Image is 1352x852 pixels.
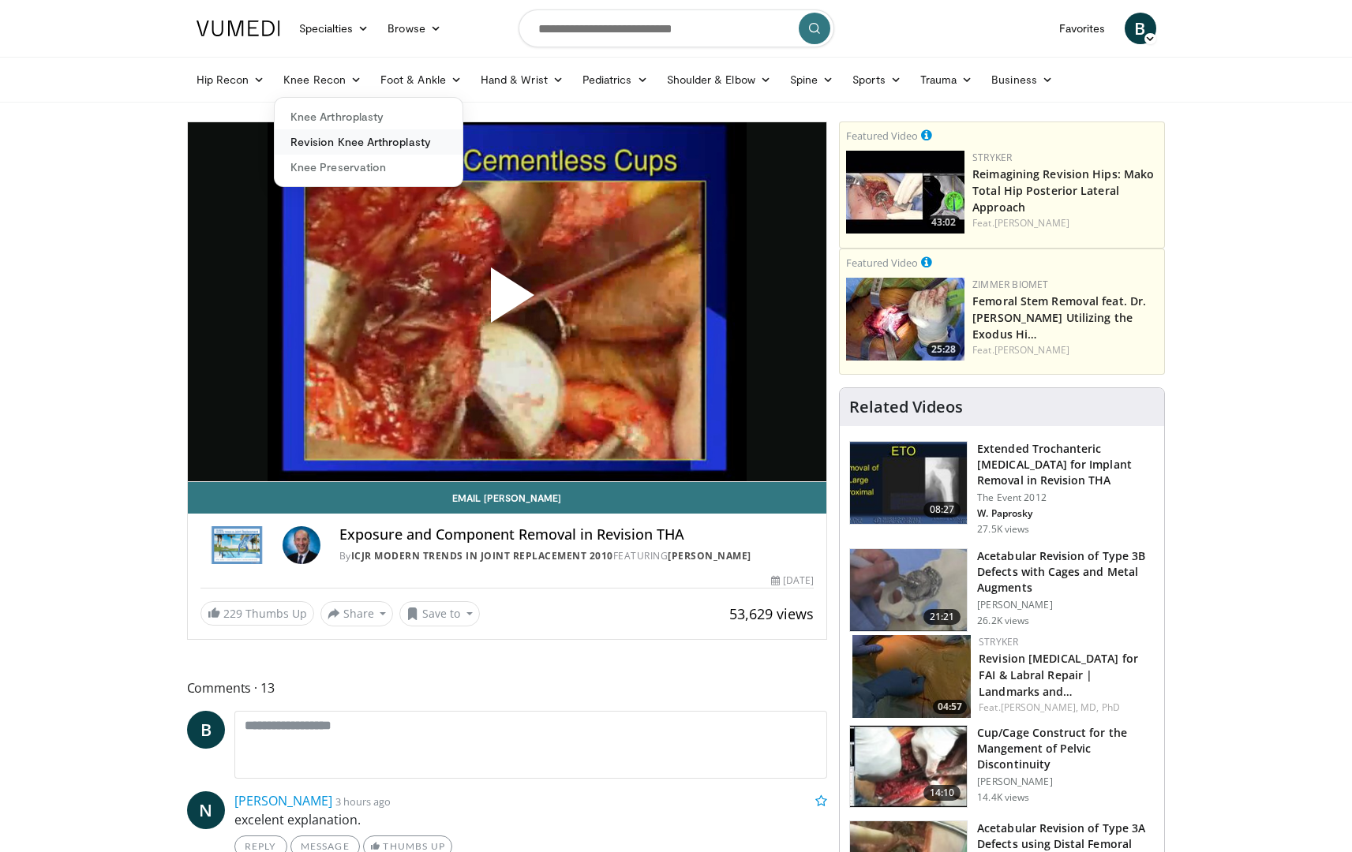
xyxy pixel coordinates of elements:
span: 229 [223,606,242,621]
div: By FEATURING [339,549,815,563]
p: 26.2K views [977,615,1029,627]
a: 21:21 Acetabular Revision of Type 3B Defects with Cages and Metal Augments [PERSON_NAME] 26.2K views [849,548,1155,632]
p: excelent explanation. [234,810,828,829]
a: Foot & Ankle [371,64,471,95]
a: Hand & Wrist [471,64,573,95]
a: Shoulder & Elbow [657,64,781,95]
a: Stryker [972,151,1012,164]
a: Femoral Stem Removal feat. Dr. [PERSON_NAME] Utilizing the Exodus Hi… [972,293,1146,342]
span: 21:21 [923,609,961,625]
a: Pediatrics [573,64,657,95]
a: Revision [MEDICAL_DATA] for FAI & Labral Repair | Landmarks and… [979,651,1138,699]
a: [PERSON_NAME], MD, PhD [1001,701,1120,714]
h3: Acetabular Revision of Type 3B Defects with Cages and Metal Augments [977,548,1155,596]
a: Knee Arthroplasty [275,104,463,129]
img: 6632ea9e-2a24-47c5-a9a2-6608124666dc.150x105_q85_crop-smart_upscale.jpg [846,151,964,234]
div: [DATE] [771,574,814,588]
a: 43:02 [846,151,964,234]
p: 14.4K views [977,791,1029,804]
a: Knee Recon [274,64,371,95]
a: 25:28 [846,278,964,361]
img: 280228_0002_1.png.150x105_q85_crop-smart_upscale.jpg [850,726,967,808]
a: 229 Thumbs Up [200,601,314,626]
a: Favorites [1050,13,1115,44]
a: Sports [843,64,911,95]
a: 14:10 Cup/Cage Construct for the Mangement of Pelvic Discontinuity [PERSON_NAME] 14.4K views [849,725,1155,809]
button: Play Video [365,224,649,379]
p: W. Paprosky [977,507,1155,520]
p: [PERSON_NAME] [977,599,1155,611]
p: The Event 2012 [977,491,1155,504]
div: Feat. [979,701,1152,715]
span: 43:02 [927,215,961,230]
a: Email [PERSON_NAME] [188,482,827,514]
span: 14:10 [923,785,961,801]
a: 04:57 [852,635,971,718]
a: [PERSON_NAME] [994,343,1069,357]
button: Save to [399,601,480,626]
video-js: Video Player [188,122,827,482]
a: [PERSON_NAME] [994,216,1069,230]
a: Trauma [911,64,983,95]
img: 5SPjETdNCPS-ZANX4xMDoxOmtxOwKG7D.150x105_q85_crop-smart_upscale.jpg [850,442,967,524]
small: 3 hours ago [335,794,391,809]
a: 08:27 Extended Trochanteric [MEDICAL_DATA] for Implant Removal in Revision THA The Event 2012 W. ... [849,441,1155,536]
a: [PERSON_NAME] [234,792,332,809]
a: Stryker [979,635,1018,648]
h3: Cup/Cage Construct for the Mangement of Pelvic Discontinuity [977,725,1155,772]
h4: Related Videos [849,398,963,417]
a: N [187,791,225,829]
a: Browse [378,13,451,44]
img: 8704042d-15d5-4ce9-b753-6dec72ffdbb1.150x105_q85_crop-smart_upscale.jpg [846,278,964,361]
a: Reimagining Revision Hips: Mako Total Hip Posterior Lateral Approach [972,166,1154,215]
div: Feat. [972,343,1158,357]
a: Spine [781,64,843,95]
a: B [187,711,225,749]
a: [PERSON_NAME] [668,549,751,562]
a: ICJR Modern Trends in Joint Replacement 2010 [351,549,613,562]
span: 04:57 [933,700,967,714]
span: 25:28 [927,342,961,357]
img: Avatar [283,526,320,564]
a: Knee Preservation [275,155,463,180]
a: Revision Knee Arthroplasty [275,129,463,155]
img: ICJR Modern Trends in Joint Replacement 2010 [200,526,276,564]
small: Featured Video [846,129,918,143]
p: 27.5K views [977,523,1029,536]
button: Share [320,601,394,626]
a: Zimmer Biomet [972,278,1048,291]
a: Business [982,64,1062,95]
img: VuMedi Logo [197,21,280,36]
img: rQqFhpGihXXoLKSn5hMDoxOjBrOw-uIx_3.150x105_q85_crop-smart_upscale.jpg [852,635,971,718]
span: 53,629 views [729,604,814,623]
p: [PERSON_NAME] [977,775,1155,788]
span: Comments 13 [187,678,828,698]
span: 08:27 [923,502,961,518]
input: Search topics, interventions [519,9,834,47]
a: Specialties [290,13,379,44]
img: 66432_0000_3.png.150x105_q85_crop-smart_upscale.jpg [850,549,967,631]
small: Featured Video [846,256,918,270]
a: Hip Recon [187,64,275,95]
h4: Exposure and Component Removal in Revision THA [339,526,815,544]
h3: Extended Trochanteric [MEDICAL_DATA] for Implant Removal in Revision THA [977,441,1155,488]
a: B [1125,13,1156,44]
div: Feat. [972,216,1158,230]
